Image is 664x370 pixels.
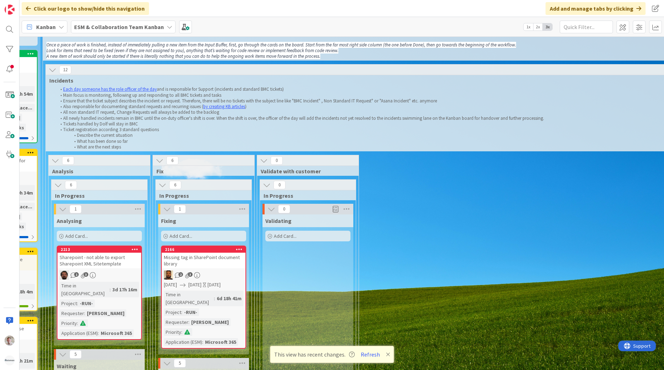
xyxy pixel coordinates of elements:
span: Add Card... [274,233,297,239]
img: AC [60,270,69,280]
span: : [214,295,215,302]
div: 2213Sharepoint - not able to export Sharepoint XML Sitetemplate [57,246,141,268]
div: Priority [164,328,181,336]
span: Validating [265,217,292,224]
div: 3d 17h 16m [111,286,139,293]
em: Once a piece of work is finished, instead of immediately pulling a new item from the Input Buffer... [46,42,516,48]
div: Requester [164,318,188,326]
div: Click our logo to show/hide this navigation [22,2,149,15]
span: Validate with customer [261,168,350,175]
div: 2166Missing tag in SharePoint document library [162,246,245,268]
span: 6 [65,181,77,189]
div: [PERSON_NAME] [189,318,231,326]
span: This view has recent changes. [274,350,355,359]
div: [PERSON_NAME] [85,309,126,317]
span: 1 [174,205,186,213]
span: 6 [166,156,178,165]
div: Application (ESM) [60,329,98,337]
div: Missing tag in SharePoint document library [162,253,245,268]
div: Time in [GEOGRAPHIC_DATA] [60,282,110,297]
span: 3 [84,272,88,277]
span: : [84,309,85,317]
a: by creating KB articles [203,103,245,110]
span: Waiting [57,363,77,370]
span: In Progress [159,192,243,199]
div: AC [57,270,141,280]
div: DM [162,270,245,280]
div: [DATE] [207,281,221,288]
span: Add Card... [170,233,192,239]
span: 1 [74,272,79,277]
div: 3d 21h 54m [6,90,35,98]
span: 3 [188,272,193,277]
span: In Progress [55,192,138,199]
span: : [181,308,182,316]
span: [DATE] [164,281,177,288]
span: 0 [271,156,283,165]
div: Project [60,299,77,307]
div: 2213 [57,246,141,253]
div: 4d 19h 34m [6,189,35,197]
span: 3x [543,23,552,30]
span: 1 [70,205,82,213]
span: [DATE] [188,281,201,288]
span: : [77,319,78,327]
span: 6 [62,156,74,165]
button: Refresh [358,350,382,359]
span: : [188,318,189,326]
div: Microsoft 365 [203,338,238,346]
span: Fixing [161,217,176,224]
b: ESM & Collaboration Team Kanban [74,23,164,30]
div: 2213 [61,247,141,252]
img: avatar [5,355,15,365]
a: Each day someone has the role officer of the day [63,86,157,92]
span: : [110,286,111,293]
span: Kanban [36,23,56,31]
span: 5 [70,350,82,359]
div: -RUN- [78,299,95,307]
span: 0 [273,181,286,189]
div: Sharepoint - not able to export Sharepoint XML Sitetemplate [57,253,141,268]
span: 6 [169,181,181,189]
div: 2166 [162,246,245,253]
span: 2 [178,272,183,277]
img: Visit kanbanzone.com [5,5,15,15]
div: Priority [60,319,77,327]
div: Requester [60,309,84,317]
span: : [202,338,203,346]
div: 10d 18h 4m [6,288,35,296]
div: Application (ESM) [164,338,202,346]
span: Fix [156,168,245,175]
span: Analysis [52,168,141,175]
div: Add and manage tabs by clicking [546,2,646,15]
img: Rd [5,336,15,346]
span: 5 [174,359,186,368]
div: Project [164,308,181,316]
span: 2x [533,23,543,30]
div: -RUN- [182,308,199,316]
span: 12 [59,66,71,74]
span: 0 [278,205,290,213]
input: Quick Filter... [560,21,613,33]
em: Look for items that need to be fixed (even if they are not assigned to you), anything that’s wait... [46,47,338,54]
span: : [77,299,78,307]
img: DM [164,270,173,280]
span: Add Card... [65,233,88,239]
span: Support [15,1,32,10]
div: Time in [GEOGRAPHIC_DATA] [164,291,214,306]
span: 1x [524,23,533,30]
em: A new item of work should only be started if there is literally nothing that you can do to help t... [46,53,320,59]
span: : [98,329,99,337]
span: : [181,328,182,336]
span: Analysing [57,217,82,224]
div: 6d 18h 41m [215,295,243,302]
div: Microsoft 365 [99,329,134,337]
div: 2166 [165,247,245,252]
span: In Progress [264,192,347,199]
